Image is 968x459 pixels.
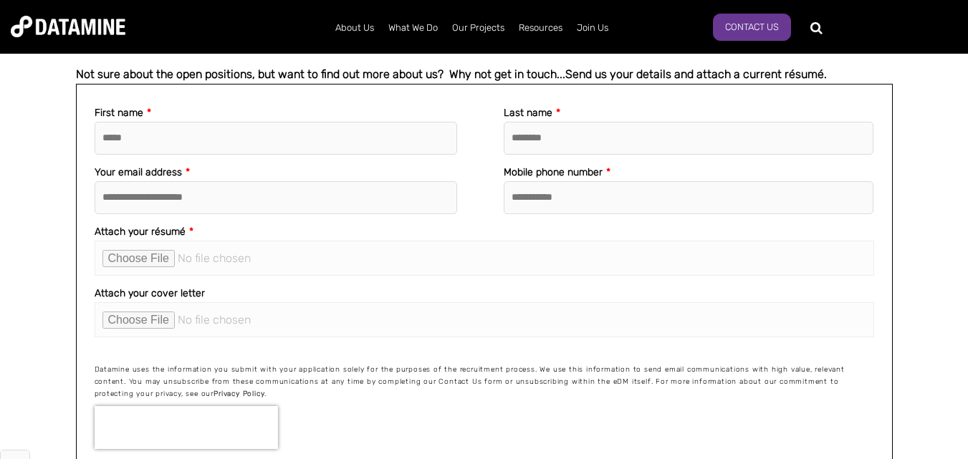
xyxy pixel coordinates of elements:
span: Last name [504,107,552,119]
a: Resources [512,9,570,47]
img: Datamine [11,16,125,37]
span: Mobile phone number [504,166,603,178]
a: Our Projects [445,9,512,47]
a: Privacy Policy [214,390,264,398]
a: Contact Us [713,14,791,41]
iframe: reCAPTCHA [95,406,278,449]
span: Attach your cover letter [95,287,205,299]
span: First name [95,107,143,119]
a: What We Do [381,9,445,47]
a: Join Us [570,9,615,47]
p: Datamine uses the information you submit with your application solely for the purposes of the rec... [95,364,874,400]
span: Your email address [95,166,182,178]
span: Not sure about the open positions, but want to find out more about us? Why not get in touch...Sen... [76,67,827,81]
a: About Us [328,9,381,47]
span: Attach your résumé [95,226,186,238]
